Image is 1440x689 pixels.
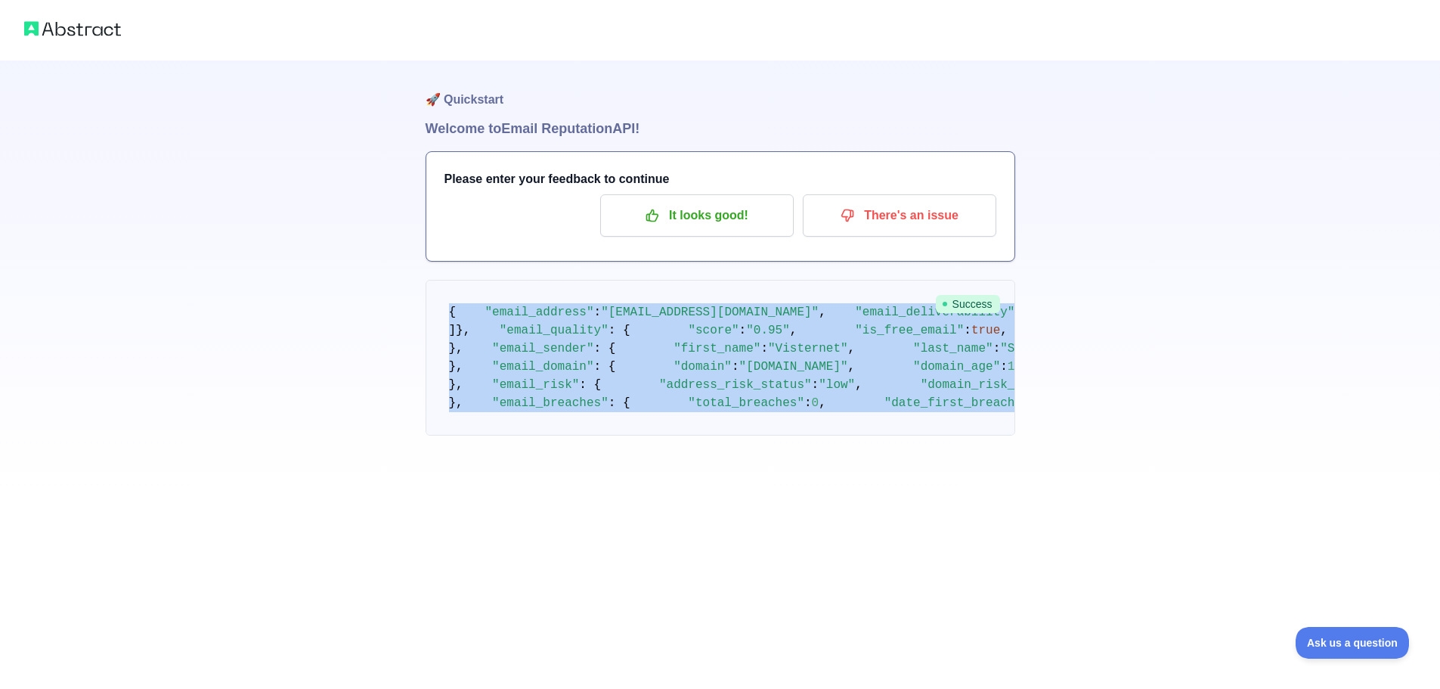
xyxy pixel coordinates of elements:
span: "email_deliverability" [855,306,1014,319]
span: "date_first_breached" [884,396,1037,410]
span: "email_quality" [500,324,609,337]
span: 0 [812,396,819,410]
span: : [760,342,768,355]
button: It looks good! [600,194,794,237]
span: : [1000,360,1008,374]
span: "first_name" [674,342,760,355]
span: , [819,306,826,319]
span: : [993,342,1001,355]
h1: 🚀 Quickstart [426,61,1015,118]
span: "Visternet" [768,342,848,355]
span: "total_breaches" [688,396,804,410]
span: : [964,324,971,337]
span: "[EMAIL_ADDRESS][DOMAIN_NAME]" [601,306,819,319]
span: true [971,324,1000,337]
span: : { [594,342,616,355]
span: "last_name" [913,342,993,355]
span: : [812,378,819,392]
span: "email_risk" [492,378,579,392]
span: 10979 [1008,360,1044,374]
h3: Please enter your feedback to continue [444,170,996,188]
span: : [804,396,812,410]
span: { [449,306,457,319]
iframe: Toggle Customer Support [1296,627,1410,659]
span: "email_sender" [492,342,593,355]
span: , [790,324,797,337]
span: : { [609,324,630,337]
span: "email_domain" [492,360,593,374]
span: "[DOMAIN_NAME]" [739,360,848,374]
p: It looks good! [612,203,782,228]
button: There's an issue [803,194,996,237]
span: "email_breaches" [492,396,609,410]
p: There's an issue [814,203,985,228]
span: : { [594,360,616,374]
span: : [594,306,602,319]
span: , [819,396,826,410]
span: "domain" [674,360,732,374]
span: , [848,360,856,374]
span: , [1000,324,1008,337]
span: "domain_age" [913,360,1000,374]
span: "0.95" [746,324,790,337]
span: : [732,360,739,374]
span: "low" [819,378,855,392]
span: Success [936,295,1000,313]
span: "Sales" [1000,342,1051,355]
span: , [855,378,862,392]
h1: Welcome to Email Reputation API! [426,118,1015,139]
span: : { [579,378,601,392]
span: "email_address" [485,306,594,319]
span: : { [609,396,630,410]
span: , [848,342,856,355]
span: : [739,324,747,337]
span: "is_free_email" [855,324,964,337]
img: Abstract logo [24,18,121,39]
span: "address_risk_status" [659,378,812,392]
span: "domain_risk_status" [921,378,1066,392]
span: "score" [688,324,739,337]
